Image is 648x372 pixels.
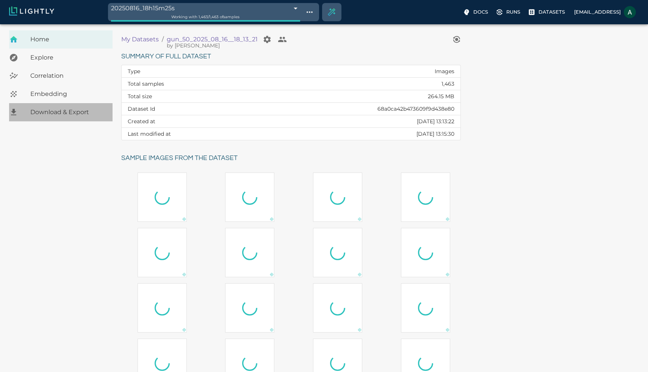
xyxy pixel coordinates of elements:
a: Correlation [9,67,113,85]
td: 68a0ca42b473609f9d438e80 [251,103,460,115]
a: Embedding [9,85,113,103]
p: Datasets [538,8,565,16]
img: Lightly [9,6,54,16]
nav: breadcrumb [121,32,449,47]
label: Docs [461,6,491,18]
td: [DATE] 13:13:22 [251,115,460,128]
button: Manage your dataset [260,32,275,47]
td: [DATE] 13:15:30 [251,128,460,140]
th: Type [122,65,251,78]
li: / [162,35,164,44]
th: Total samples [122,78,251,90]
label: [EMAIL_ADDRESS]Aryan Behmardi [571,4,639,20]
a: gun_50_2025_08_16__18_13_21 [167,35,258,44]
a: Download & Export [9,103,113,121]
a: Explore [9,49,113,67]
span: Explore [30,53,106,62]
th: Created at [122,115,251,128]
p: [EMAIL_ADDRESS] [574,8,621,16]
td: 1,463 [251,78,460,90]
p: Runs [506,8,520,16]
span: Download & Export [30,108,106,117]
div: Create selection [322,3,341,21]
span: Home [30,35,106,44]
th: Last modified at [122,128,251,140]
span: Correlation [30,71,106,80]
button: View worker run detail [449,32,464,47]
div: 20250816_18h15m25s [111,3,300,13]
table: dataset summary [122,65,460,140]
button: Show tag tree [303,6,316,19]
p: Docs [473,8,488,16]
nav: explore, analyze, sample, metadata, embedding, correlations label, download your dataset [9,30,113,121]
a: My Datasets [121,35,159,44]
th: Dataset Id [122,103,251,115]
span: Working with 1,463 / 1,463 of samples [171,14,239,19]
h6: Summary of full dataset [121,51,461,63]
span: Embedding [30,89,106,99]
button: Collaborate on your dataset [275,32,290,47]
img: Aryan Behmardi [624,6,636,18]
th: Total size [122,90,251,103]
label: Datasets [526,6,568,18]
td: Images [251,65,460,78]
label: Runs [494,6,523,18]
h6: Sample images from the dataset [121,152,466,164]
a: Home [9,30,113,49]
td: 264.15 MB [251,90,460,103]
span: Chip Ray (Teknoir) [167,42,220,49]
